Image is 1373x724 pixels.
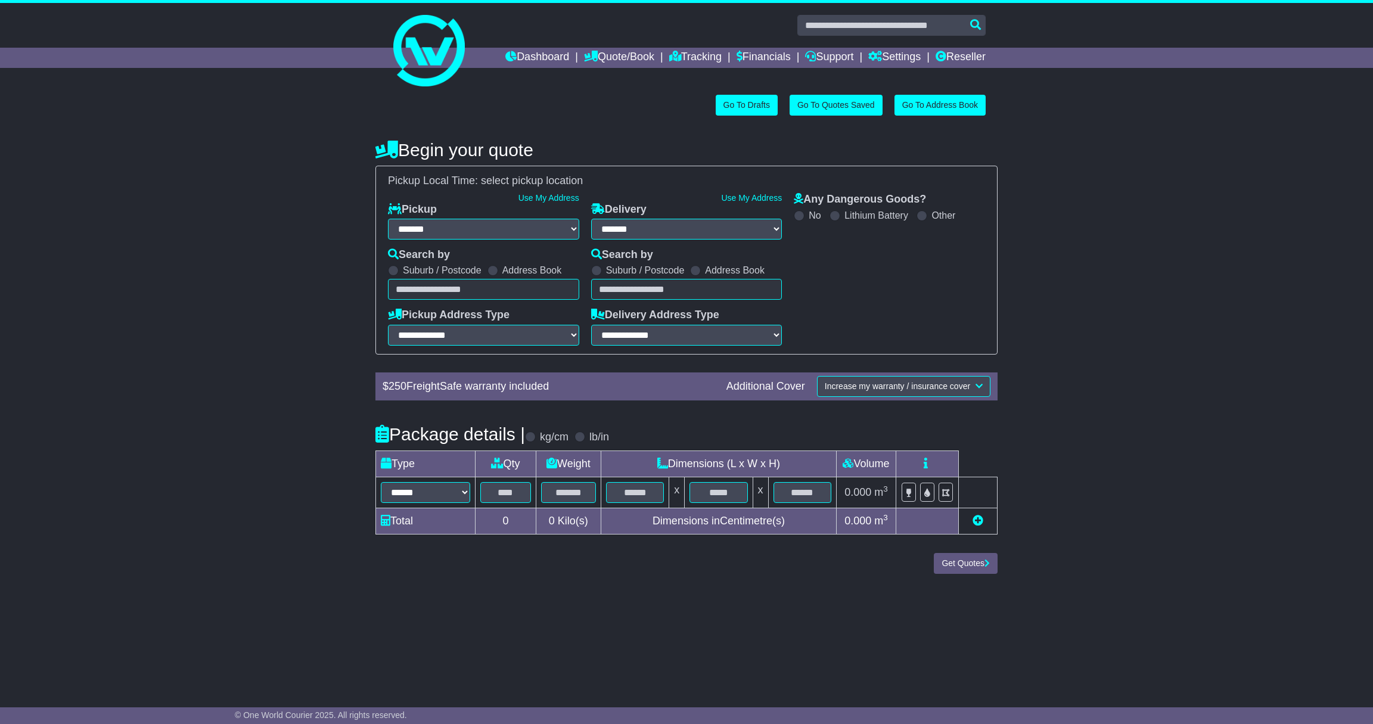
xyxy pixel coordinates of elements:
label: kg/cm [540,431,569,444]
td: Dimensions in Centimetre(s) [601,508,836,534]
div: Additional Cover [720,380,811,393]
td: Type [376,450,476,477]
span: Increase my warranty / insurance cover [825,381,970,391]
td: Qty [476,450,536,477]
sup: 3 [883,513,888,522]
td: Weight [536,450,601,477]
label: Address Book [705,265,765,276]
a: Go To Quotes Saved [790,95,883,116]
td: Volume [836,450,896,477]
label: Pickup [388,203,437,216]
sup: 3 [883,484,888,493]
td: 0 [476,508,536,534]
td: Dimensions (L x W x H) [601,450,836,477]
label: No [809,210,821,221]
a: Dashboard [505,48,569,68]
label: lb/in [589,431,609,444]
label: Suburb / Postcode [403,265,482,276]
span: 0 [549,515,555,527]
span: © One World Courier 2025. All rights reserved. [235,710,407,720]
h4: Begin your quote [375,140,998,160]
label: Any Dangerous Goods? [794,193,926,206]
a: Tracking [669,48,722,68]
a: Use My Address [721,193,782,203]
td: Kilo(s) [536,508,601,534]
a: Quote/Book [584,48,654,68]
span: m [874,486,888,498]
span: select pickup location [481,175,583,187]
label: Lithium Battery [844,210,908,221]
a: Financials [737,48,791,68]
td: x [669,477,685,508]
a: Go To Drafts [716,95,778,116]
h4: Package details | [375,424,525,444]
a: Go To Address Book [894,95,986,116]
label: Pickup Address Type [388,309,510,322]
a: Use My Address [518,193,579,203]
button: Get Quotes [934,553,998,574]
label: Search by [591,248,653,262]
div: Pickup Local Time: [382,175,991,188]
a: Settings [868,48,921,68]
span: m [874,515,888,527]
button: Increase my warranty / insurance cover [817,376,990,397]
label: Address Book [502,265,562,276]
td: x [753,477,768,508]
a: Support [805,48,853,68]
td: Total [376,508,476,534]
a: Reseller [936,48,986,68]
label: Other [931,210,955,221]
div: $ FreightSafe warranty included [377,380,720,393]
label: Delivery [591,203,647,216]
label: Delivery Address Type [591,309,719,322]
a: Add new item [973,515,983,527]
span: 0.000 [844,486,871,498]
span: 250 [389,380,406,392]
label: Suburb / Postcode [606,265,685,276]
span: 0.000 [844,515,871,527]
label: Search by [388,248,450,262]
